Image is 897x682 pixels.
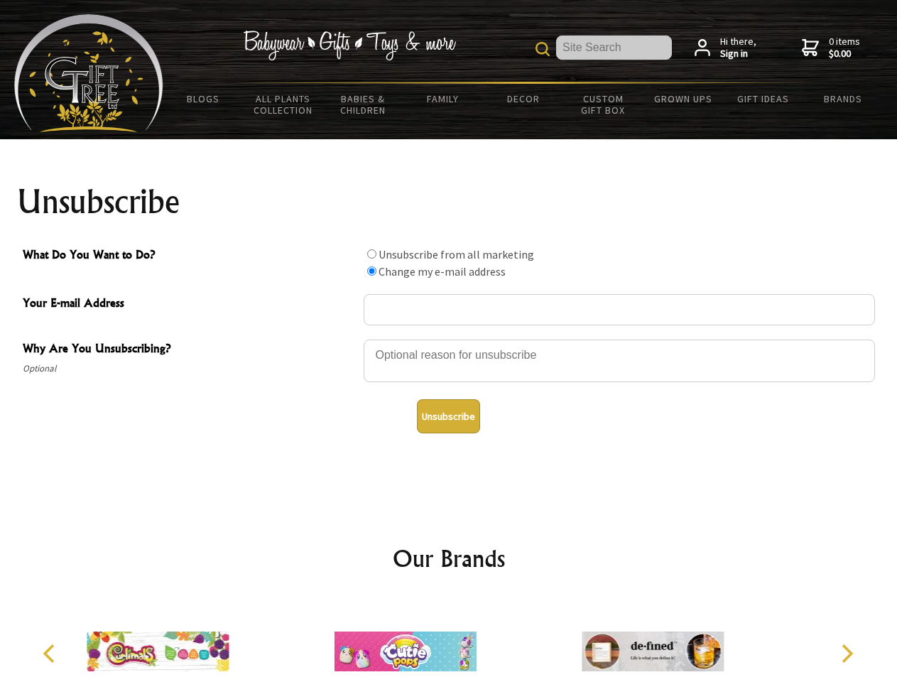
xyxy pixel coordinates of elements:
textarea: Why Are You Unsubscribing? [364,340,875,382]
label: Change my e-mail address [379,264,506,278]
a: Babies & Children [323,84,403,125]
img: Babywear - Gifts - Toys & more [243,31,456,60]
button: Unsubscribe [417,399,480,433]
span: Optional [23,360,357,377]
a: Family [403,84,484,114]
span: 0 items [829,35,860,60]
strong: Sign in [720,48,756,60]
a: 0 items$0.00 [802,36,860,60]
input: What Do You Want to Do? [367,249,376,259]
span: What Do You Want to Do? [23,246,357,266]
a: Brands [803,84,884,114]
input: Your E-mail Address [364,294,875,325]
span: Your E-mail Address [23,294,357,315]
span: Hi there, [720,36,756,60]
button: Previous [36,638,67,669]
label: Unsubscribe from all marketing [379,247,534,261]
img: product search [536,42,550,56]
a: Custom Gift Box [563,84,643,125]
strong: $0.00 [829,48,860,60]
button: Next [831,638,862,669]
img: Babyware - Gifts - Toys and more... [14,14,163,132]
a: All Plants Collection [244,84,324,125]
a: Grown Ups [643,84,723,114]
a: Gift Ideas [723,84,803,114]
h1: Unsubscribe [17,185,881,219]
input: What Do You Want to Do? [367,266,376,276]
input: Site Search [556,36,672,60]
a: Hi there,Sign in [695,36,756,60]
span: Why Are You Unsubscribing? [23,340,357,360]
a: BLOGS [163,84,244,114]
h2: Our Brands [28,541,869,575]
a: Decor [483,84,563,114]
